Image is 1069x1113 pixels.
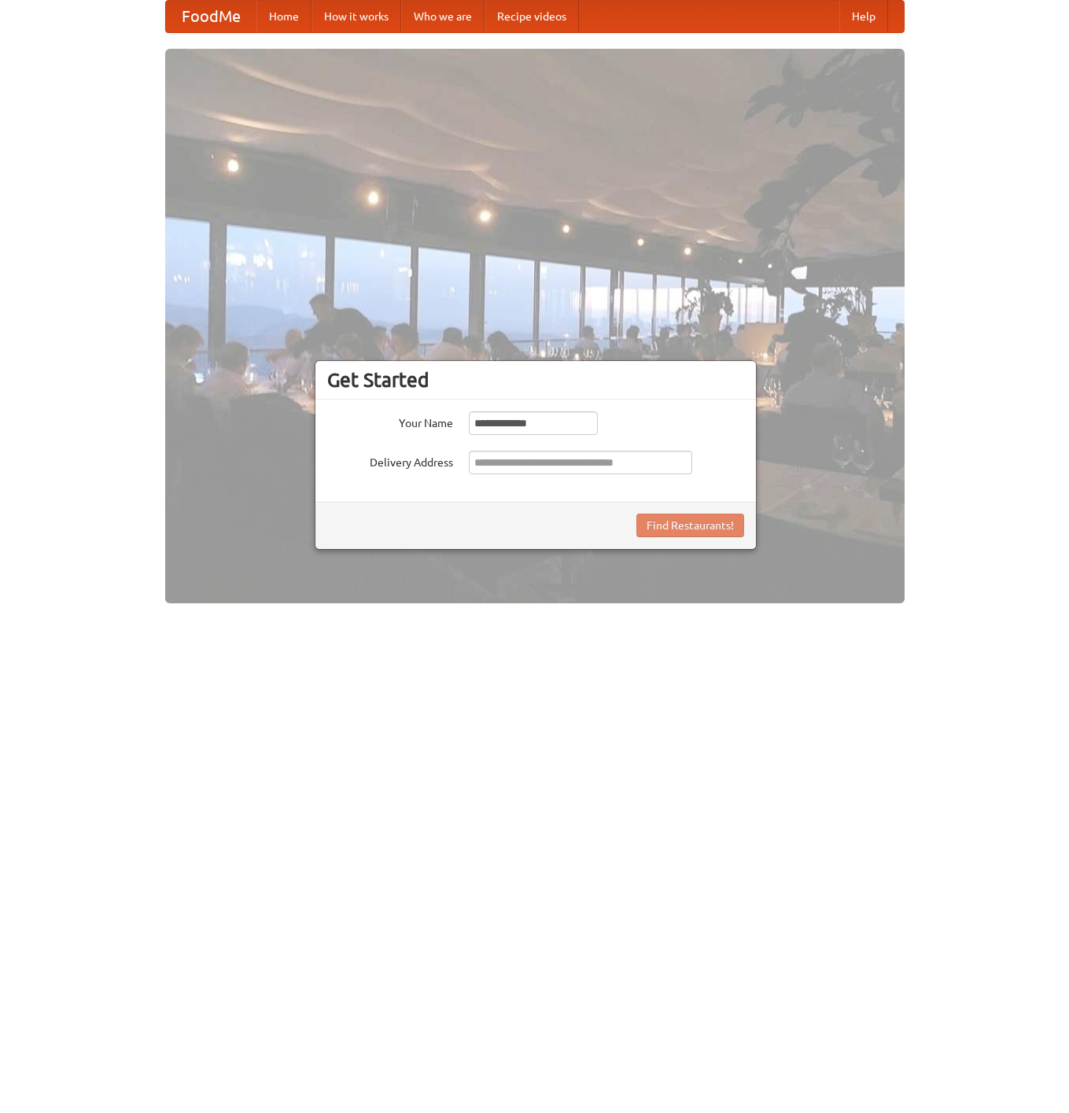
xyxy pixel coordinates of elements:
[256,1,311,32] a: Home
[166,1,256,32] a: FoodMe
[636,514,744,537] button: Find Restaurants!
[401,1,485,32] a: Who we are
[485,1,579,32] a: Recipe videos
[327,368,744,392] h3: Get Started
[311,1,401,32] a: How it works
[327,451,453,470] label: Delivery Address
[327,411,453,431] label: Your Name
[839,1,888,32] a: Help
